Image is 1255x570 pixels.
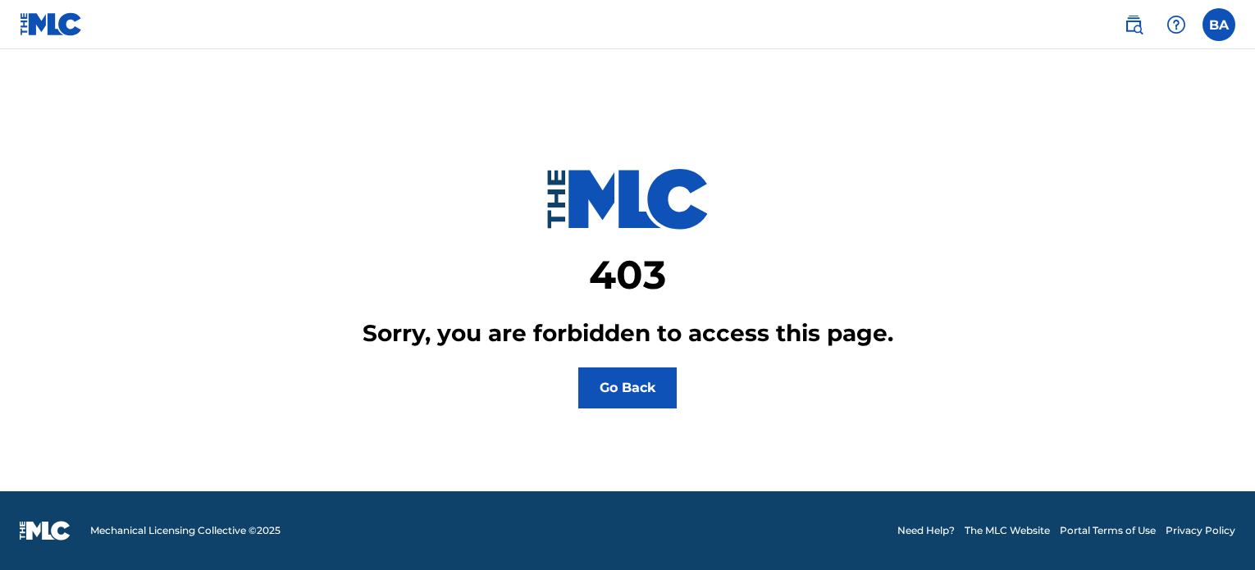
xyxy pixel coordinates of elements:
a: The MLC Website [965,523,1050,538]
img: MLC Logo [20,12,83,36]
h1: 403 [589,250,666,299]
img: help [1166,15,1186,34]
img: logo [545,169,710,230]
a: Privacy Policy [1166,523,1235,538]
img: logo [20,521,71,540]
button: Go Back [578,367,677,408]
div: Help [1160,8,1193,41]
a: Need Help? [897,523,955,538]
iframe: Chat Widget [1173,491,1255,570]
h3: Sorry, you are forbidden to access this page. [363,319,893,348]
div: User Menu [1203,8,1235,41]
a: Public Search [1117,8,1150,41]
img: search [1124,15,1143,34]
a: Portal Terms of Use [1060,523,1156,538]
span: Mechanical Licensing Collective © 2025 [90,523,281,538]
